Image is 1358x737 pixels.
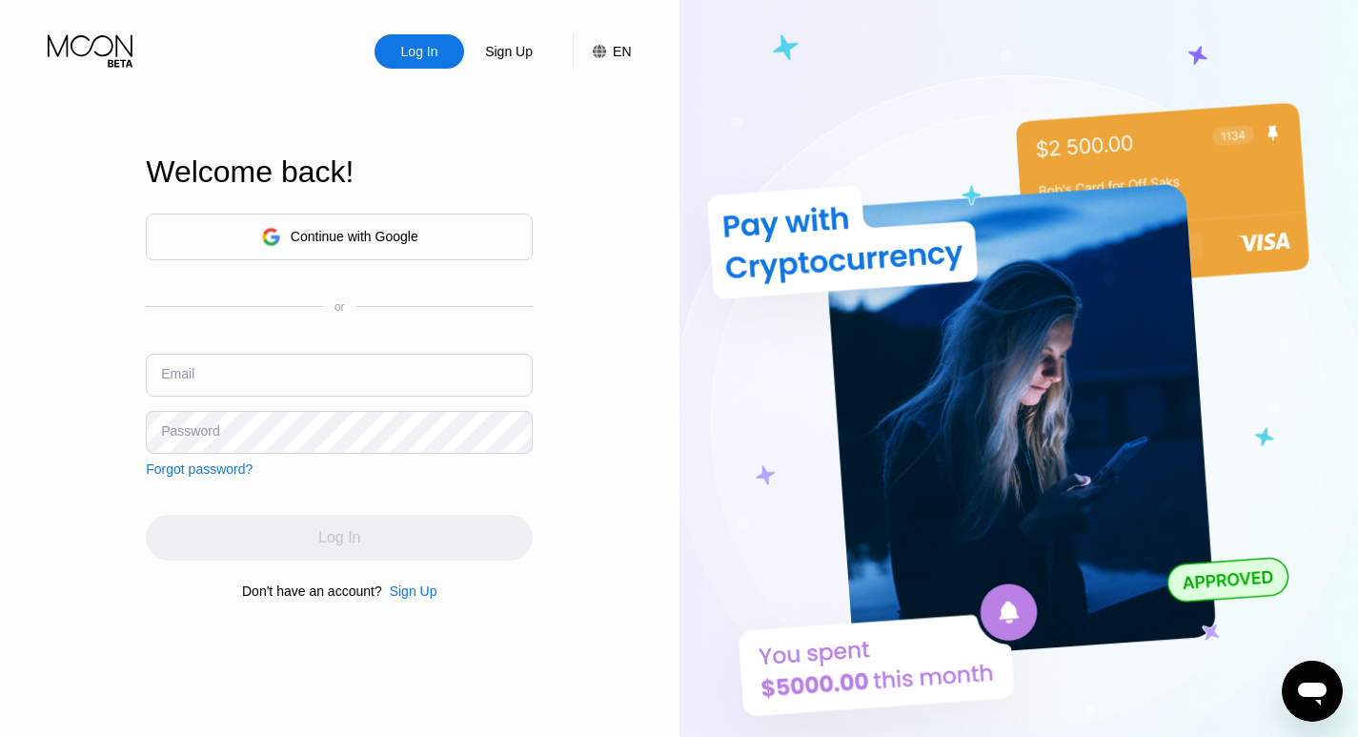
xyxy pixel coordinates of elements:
div: Welcome back! [146,154,533,190]
div: Forgot password? [146,461,253,477]
div: EN [573,34,631,69]
div: Sign Up [382,583,437,599]
div: Continue with Google [146,214,533,260]
div: Log In [399,42,440,61]
div: Continue with Google [291,229,418,244]
div: Sign Up [464,34,554,69]
div: Don't have an account? [242,583,382,599]
div: Password [161,423,219,439]
iframe: Button to launch messaging window [1282,661,1343,722]
div: or [334,300,345,314]
div: Email [161,366,194,381]
div: Log In [375,34,464,69]
div: EN [613,44,631,59]
div: Sign Up [483,42,535,61]
div: Sign Up [390,583,437,599]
